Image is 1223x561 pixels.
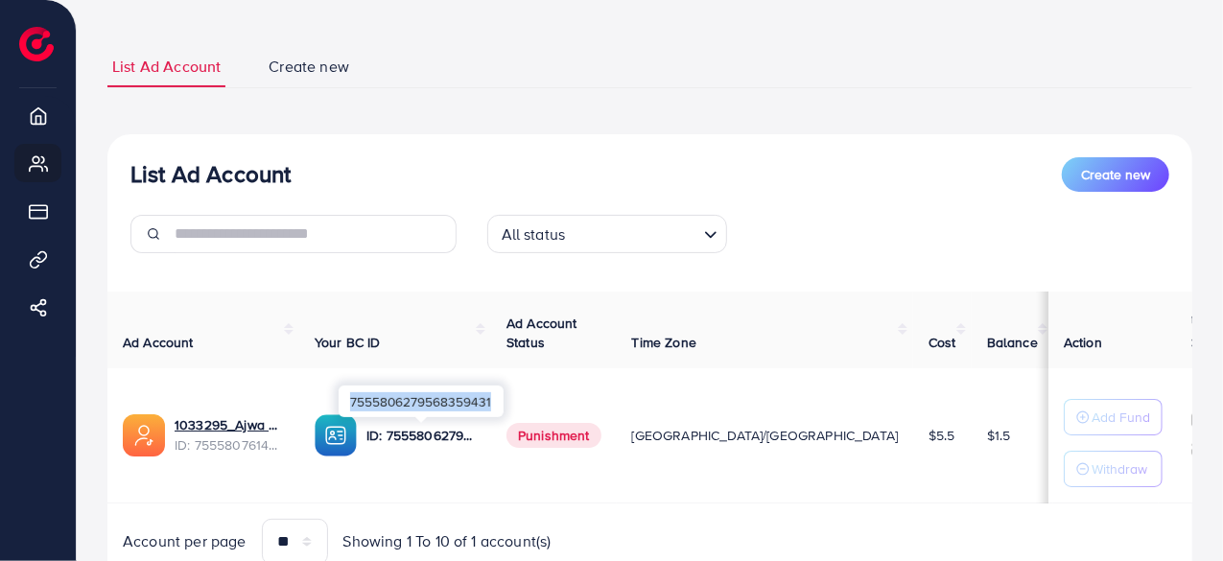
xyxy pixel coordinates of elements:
[175,435,284,455] span: ID: 7555807614962614290
[929,426,955,445] span: $5.5
[315,333,381,352] span: Your BC ID
[498,221,570,248] span: All status
[1081,165,1150,184] span: Create new
[987,333,1038,352] span: Balance
[632,333,696,352] span: Time Zone
[1064,333,1102,352] span: Action
[506,423,601,448] span: Punishment
[123,333,194,352] span: Ad Account
[112,56,221,78] span: List Ad Account
[987,426,1011,445] span: $1.5
[1062,157,1169,192] button: Create new
[1064,399,1163,435] button: Add Fund
[123,530,247,552] span: Account per page
[1064,451,1163,487] button: Withdraw
[929,333,956,352] span: Cost
[339,386,504,417] div: 7555806279568359431
[366,424,476,447] p: ID: 7555806279568359431
[123,414,165,456] img: ic-ads-acc.e4c84228.svg
[19,27,54,61] img: logo
[175,415,284,455] div: <span class='underline'>1033295_Ajwa Mart1_1759223615941</span></br>7555807614962614290
[506,314,577,352] span: Ad Account Status
[130,160,291,188] h3: List Ad Account
[1141,475,1209,547] iframe: Chat
[571,217,695,248] input: Search for option
[269,56,349,78] span: Create new
[175,415,284,434] a: 1033295_Ajwa Mart1_1759223615941
[1092,406,1150,429] p: Add Fund
[343,530,552,552] span: Showing 1 To 10 of 1 account(s)
[487,215,727,253] div: Search for option
[315,414,357,456] img: ic-ba-acc.ded83a64.svg
[632,426,899,445] span: [GEOGRAPHIC_DATA]/[GEOGRAPHIC_DATA]
[1092,457,1147,480] p: Withdraw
